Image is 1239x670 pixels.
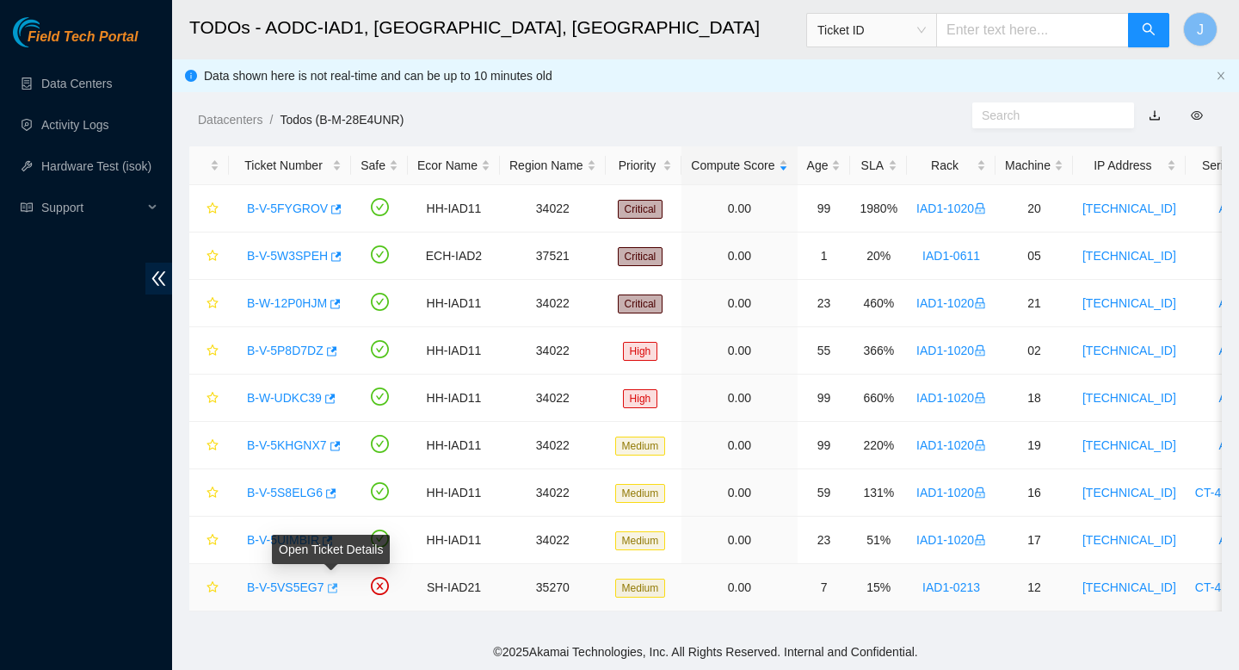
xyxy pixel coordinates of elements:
span: star [206,297,219,311]
span: check-circle [371,245,389,264]
a: IAD1-1020lock [916,344,986,357]
input: Enter text here... [936,13,1129,47]
span: Ticket ID [817,17,926,43]
td: 17 [996,517,1073,564]
span: read [21,202,33,214]
td: 02 [996,327,1073,375]
td: SH-IAD21 [408,564,500,611]
a: download [1149,109,1161,122]
a: B-V-5KHGNX7 [247,438,327,452]
td: 99 [798,185,851,233]
a: Activity Logs [41,118,109,132]
span: star [206,487,219,500]
button: star [199,289,219,317]
button: search [1128,13,1169,47]
span: check-circle [371,530,389,548]
td: 16 [996,469,1073,517]
td: HH-IAD11 [408,280,500,327]
img: Akamai Technologies [13,17,87,47]
a: IAD1-1020lock [916,486,986,499]
td: 0.00 [681,517,797,564]
a: Todos (B-M-28E4UNR) [280,113,404,127]
span: star [206,439,219,453]
a: B-W-12P0HJM [247,296,327,310]
span: check-circle [371,340,389,358]
td: ECH-IAD2 [408,233,500,280]
td: 0.00 [681,469,797,517]
span: close [1216,71,1226,81]
span: check-circle [371,198,389,216]
span: star [206,392,219,406]
button: star [199,384,219,412]
td: 34022 [500,517,606,564]
td: 55 [798,327,851,375]
td: 0.00 [681,327,797,375]
a: [TECHNICAL_ID] [1082,249,1176,263]
td: 220% [850,422,907,469]
span: Medium [615,484,666,503]
a: IAD1-0213 [922,580,980,594]
span: star [206,581,219,595]
button: star [199,195,219,222]
a: IAD1-1020lock [916,391,986,405]
span: Field Tech Portal [28,29,138,46]
td: 23 [798,517,851,564]
a: B-V-5UIMBIR [247,533,319,547]
td: 34022 [500,185,606,233]
button: star [199,479,219,506]
div: Open Ticket Details [272,535,390,564]
td: 12 [996,564,1073,611]
a: [TECHNICAL_ID] [1082,533,1176,547]
button: star [199,242,219,270]
td: 0.00 [681,185,797,233]
td: 05 [996,233,1073,280]
td: 20% [850,233,907,280]
a: IAD1-1020lock [916,202,986,215]
a: IAD1-1020lock [916,296,986,310]
span: Medium [615,579,666,598]
td: 131% [850,469,907,517]
td: 0.00 [681,233,797,280]
span: Critical [618,247,663,266]
span: Support [41,190,143,225]
td: 37521 [500,233,606,280]
span: J [1197,19,1204,40]
td: 0.00 [681,375,797,422]
a: [TECHNICAL_ID] [1082,296,1176,310]
a: [TECHNICAL_ID] [1082,344,1176,357]
td: 21 [996,280,1073,327]
input: Search [982,106,1111,125]
td: 20 [996,185,1073,233]
td: 15% [850,564,907,611]
span: Critical [618,200,663,219]
td: HH-IAD11 [408,517,500,564]
a: IAD1-1020lock [916,533,986,547]
a: IAD1-0611 [922,249,980,263]
td: HH-IAD11 [408,375,500,422]
td: 34022 [500,327,606,375]
td: 34022 [500,469,606,517]
button: J [1183,12,1217,47]
span: High [623,342,658,361]
button: download [1136,102,1174,129]
td: 59 [798,469,851,517]
td: HH-IAD11 [408,469,500,517]
a: B-V-5FYGROV [247,202,328,215]
a: Hardware Test (isok) [41,159,151,173]
td: 1980% [850,185,907,233]
td: 7 [798,564,851,611]
span: check-circle [371,293,389,311]
td: HH-IAD11 [408,185,500,233]
td: 0.00 [681,280,797,327]
td: 18 [996,375,1073,422]
span: lock [974,202,986,214]
a: B-V-5VS5EG7 [247,580,324,594]
span: lock [974,534,986,546]
td: 366% [850,327,907,375]
a: Data Centers [41,77,112,90]
button: star [199,337,219,364]
span: star [206,344,219,358]
span: star [206,202,219,216]
span: / [269,113,273,127]
td: 0.00 [681,564,797,611]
